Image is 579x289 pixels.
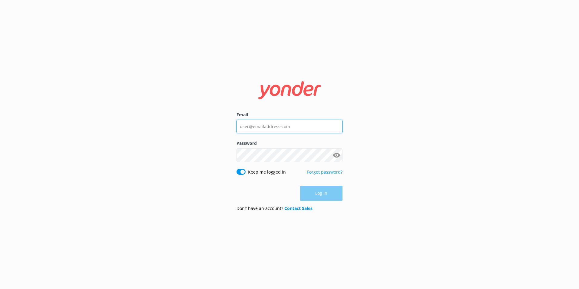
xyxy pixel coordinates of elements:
[330,149,342,161] button: Show password
[237,120,342,133] input: user@emailaddress.com
[237,205,313,212] p: Don’t have an account?
[248,169,286,175] label: Keep me logged in
[284,205,313,211] a: Contact Sales
[307,169,342,175] a: Forgot password?
[237,140,342,147] label: Password
[237,111,342,118] label: Email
